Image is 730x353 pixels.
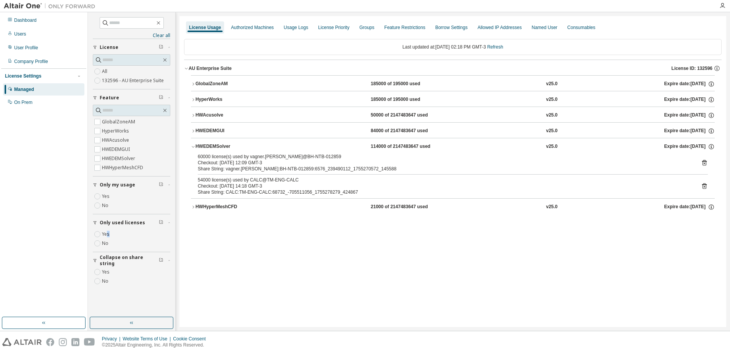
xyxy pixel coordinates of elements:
img: facebook.svg [46,338,54,346]
div: Cookie Consent [173,336,210,342]
div: 114000 of 2147483647 used [371,143,439,150]
div: 54000 license(s) used by CALC@TM-ENG-CALC [198,177,690,183]
div: Borrow Settings [435,24,468,31]
div: v25.0 [546,128,557,134]
label: HWAcusolve [102,136,131,145]
span: Clear filter [159,95,163,101]
button: Only my usage [93,176,170,193]
div: Managed [14,86,34,92]
div: HWAcusolve [195,112,264,119]
img: altair_logo.svg [2,338,42,346]
span: Clear filter [159,44,163,50]
label: Yes [102,230,111,239]
img: youtube.svg [84,338,95,346]
div: Privacy [102,336,123,342]
div: Checkout: [DATE] 14:18 GMT-3 [198,183,690,189]
label: All [102,67,109,76]
div: HyperWorks [195,96,264,103]
button: Only used licenses [93,214,170,231]
span: Only used licenses [100,220,145,226]
div: Expire date: [DATE] [664,81,714,87]
div: License Usage [189,24,221,31]
span: Only my usage [100,182,135,188]
div: Checkout: [DATE] 12:09 GMT-3 [198,160,690,166]
div: 84000 of 2147483647 used [371,128,439,134]
span: Clear filter [159,182,163,188]
div: Usage Logs [284,24,308,31]
div: Users [14,31,26,37]
label: HWEDEMGUI [102,145,131,154]
button: GlobalZoneAM185000 of 195000 usedv25.0Expire date:[DATE] [191,76,715,92]
div: AU Enterprise Suite [189,65,232,71]
div: HWEDEMSolver [195,143,264,150]
label: No [102,201,110,210]
div: Share String: vagner.[PERSON_NAME]:BH-NTB-012859:6576_239490112_1755270572_145588 [198,166,690,172]
label: No [102,239,110,248]
div: Website Terms of Use [123,336,173,342]
label: Yes [102,192,111,201]
div: Company Profile [14,58,48,65]
p: © 2025 Altair Engineering, Inc. All Rights Reserved. [102,342,210,348]
div: v25.0 [546,204,557,211]
img: instagram.svg [59,338,67,346]
button: HWAcusolve50000 of 2147483647 usedv25.0Expire date:[DATE] [191,107,715,124]
div: Expire date: [DATE] [664,204,714,211]
div: User Profile [14,45,38,51]
button: Feature [93,89,170,106]
div: Named User [531,24,557,31]
div: Groups [359,24,374,31]
div: License Settings [5,73,41,79]
button: AU Enterprise SuiteLicense ID: 132596 [184,60,722,77]
span: Clear filter [159,257,163,264]
div: Expire date: [DATE] [664,96,714,103]
div: v25.0 [546,143,557,150]
label: HyperWorks [102,126,131,136]
span: Feature [100,95,119,101]
div: License Priority [318,24,349,31]
button: License [93,39,170,56]
div: Share String: CALC:TM-ENG-CALC:68732_-705511056_1755278279_424867 [198,189,690,195]
label: No [102,277,110,286]
div: v25.0 [546,96,557,103]
div: v25.0 [546,112,557,119]
label: GlobalZoneAM [102,117,137,126]
label: Yes [102,267,111,277]
div: HWEDEMGUI [195,128,264,134]
a: Clear all [93,32,170,39]
div: Consumables [567,24,595,31]
button: HWEDEMSolver114000 of 2147483647 usedv25.0Expire date:[DATE] [191,138,715,155]
button: Collapse on share string [93,252,170,269]
div: Expire date: [DATE] [664,143,714,150]
div: 185000 of 195000 used [371,96,439,103]
img: Altair One [4,2,99,10]
button: HWHyperMeshCFD21000 of 2147483647 usedv25.0Expire date:[DATE] [191,199,715,215]
div: 21000 of 2147483647 used [371,204,439,211]
button: HyperWorks185000 of 195000 usedv25.0Expire date:[DATE] [191,91,715,108]
button: HWEDEMGUI84000 of 2147483647 usedv25.0Expire date:[DATE] [191,123,715,139]
span: Collapse on share string [100,254,159,267]
a: Refresh [487,44,503,50]
img: linkedin.svg [71,338,79,346]
div: HWHyperMeshCFD [195,204,264,211]
label: HWEDEMSolver [102,154,137,163]
div: Allowed IP Addresses [478,24,522,31]
label: 132596 - AU Enterprise Suite [102,76,165,85]
div: Dashboard [14,17,37,23]
div: Feature Restrictions [384,24,425,31]
div: Expire date: [DATE] [664,128,714,134]
span: Clear filter [159,220,163,226]
div: 185000 of 195000 used [371,81,439,87]
label: HWHyperMeshCFD [102,163,145,172]
span: License ID: 132596 [672,65,712,71]
div: Authorized Machines [231,24,274,31]
div: 60000 license(s) used by vagner.[PERSON_NAME]@BH-NTB-012859 [198,154,690,160]
div: GlobalZoneAM [195,81,264,87]
div: v25.0 [546,81,557,87]
span: License [100,44,118,50]
div: 50000 of 2147483647 used [371,112,439,119]
div: Last updated at: [DATE] 02:18 PM GMT-3 [184,39,722,55]
div: Expire date: [DATE] [664,112,714,119]
div: On Prem [14,99,32,105]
